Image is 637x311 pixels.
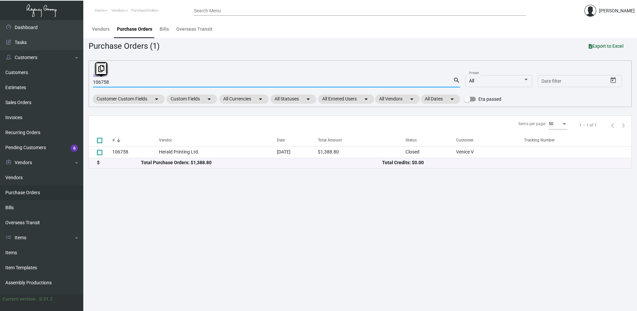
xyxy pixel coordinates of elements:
[117,26,152,33] div: Purchase Orders
[469,78,474,83] span: All
[271,94,316,104] mat-chip: All Statuses
[167,94,217,104] mat-chip: Custom Fields
[382,159,623,166] div: Total Credits: $0.00
[579,122,597,128] div: 1 – 1 of 1
[583,40,629,52] button: Export to Excel
[456,137,524,143] div: Customer
[141,159,382,166] div: Total Purchase Orders: $1,388.80
[456,146,524,158] td: Venice V
[607,120,618,130] button: Previous page
[456,137,473,143] div: Customer
[608,75,619,86] button: Open calendar
[618,120,629,130] button: Next page
[584,5,596,17] img: admin@bootstrapmaster.com
[160,26,169,33] div: Bills
[478,95,501,103] span: Eta passed
[3,296,37,303] div: Current version:
[277,137,285,143] div: Date
[277,146,318,158] td: [DATE]
[549,122,567,126] mat-select: Items per page:
[549,121,553,126] span: 50
[257,95,265,103] mat-icon: arrow_drop_down
[599,7,635,14] div: [PERSON_NAME]
[159,137,172,143] div: Vendor
[89,40,160,52] div: Purchase Orders (1)
[176,26,213,33] div: Overseas Transit
[112,146,159,158] td: 106758
[159,137,277,143] div: Vendor
[159,146,277,158] td: Herald Printing Ltd.
[362,95,370,103] mat-icon: arrow_drop_down
[205,95,213,103] mat-icon: arrow_drop_down
[318,137,405,143] div: Total Amount
[97,159,141,166] div: $
[405,137,417,143] div: Status
[153,95,161,103] mat-icon: arrow_drop_down
[318,137,342,143] div: Total Amount
[524,137,631,143] div: Tracking Number
[408,95,416,103] mat-icon: arrow_drop_down
[219,94,269,104] mat-chip: All Currencies
[453,76,460,84] mat-icon: search
[541,79,562,84] input: Start date
[93,94,165,104] mat-chip: Customer Custom Fields
[518,121,546,127] div: Items per page:
[304,95,312,103] mat-icon: arrow_drop_down
[131,8,158,13] span: PurchaseOrders
[112,137,159,143] div: #
[98,65,104,72] i: Copy
[421,94,460,104] mat-chip: All Dates
[92,26,110,33] div: Vendors
[95,8,105,13] span: Home
[39,296,53,303] div: 0.51.2
[448,95,456,103] mat-icon: arrow_drop_down
[318,94,374,104] mat-chip: All Entered Users
[318,146,405,158] td: $1,388.80
[568,79,600,84] input: End date
[375,94,420,104] mat-chip: All Vendors
[111,8,125,13] span: Vendors
[277,137,318,143] div: Date
[405,146,456,158] td: Closed
[524,137,555,143] div: Tracking Number
[589,43,624,49] span: Export to Excel
[405,137,456,143] div: Status
[112,137,115,143] div: #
